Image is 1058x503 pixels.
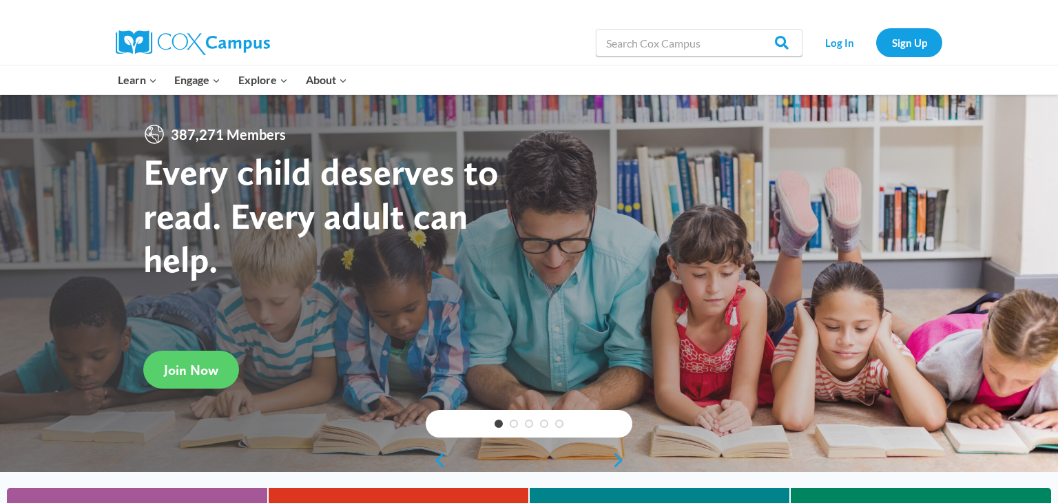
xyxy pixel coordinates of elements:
[238,71,288,89] span: Explore
[164,362,218,378] span: Join Now
[525,420,533,428] a: 3
[426,446,632,474] div: content slider buttons
[809,28,942,57] nav: Secondary Navigation
[143,351,239,389] a: Join Now
[809,28,869,57] a: Log In
[876,28,942,57] a: Sign Up
[118,71,157,89] span: Learn
[555,420,563,428] a: 5
[116,30,270,55] img: Cox Campus
[540,420,548,428] a: 4
[109,65,355,94] nav: Primary Navigation
[495,420,503,428] a: 1
[306,71,347,89] span: About
[426,452,446,469] a: previous
[165,123,291,145] span: 387,271 Members
[143,150,499,281] strong: Every child deserves to read. Every adult can help.
[174,71,220,89] span: Engage
[510,420,518,428] a: 2
[596,29,802,57] input: Search Cox Campus
[612,452,632,469] a: next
